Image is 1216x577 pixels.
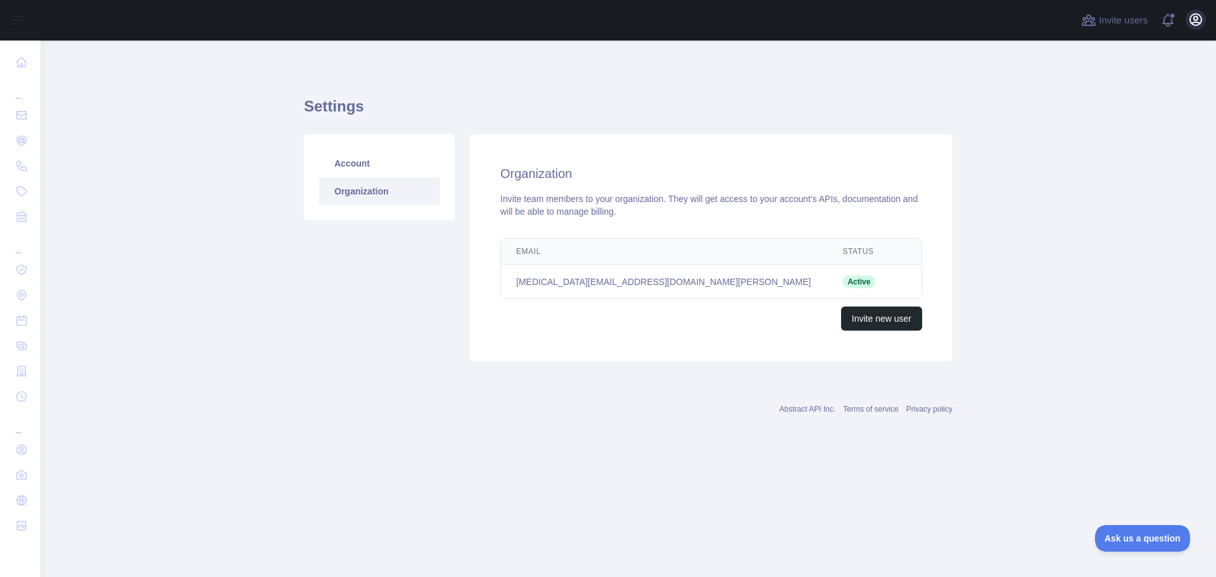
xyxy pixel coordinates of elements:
a: Organization [319,177,440,205]
div: ... [10,76,30,101]
a: Abstract API Inc. [780,405,836,414]
th: Status [827,239,890,265]
div: ... [10,410,30,436]
div: Invite team members to your organization. They will get access to your account's APIs, documentat... [500,193,922,218]
a: Account [319,149,440,177]
h1: Settings [304,96,953,127]
span: Invite users [1099,13,1148,28]
iframe: Toggle Customer Support [1095,525,1191,552]
a: Terms of service [843,405,898,414]
th: Email [501,239,827,265]
button: Invite new user [841,307,922,331]
h2: Organization [500,165,922,182]
button: Invite users [1079,10,1150,30]
td: [MEDICAL_DATA][EMAIL_ADDRESS][DOMAIN_NAME][PERSON_NAME] [501,265,827,299]
a: Privacy policy [906,405,953,414]
span: Active [842,276,875,288]
div: ... [10,231,30,256]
